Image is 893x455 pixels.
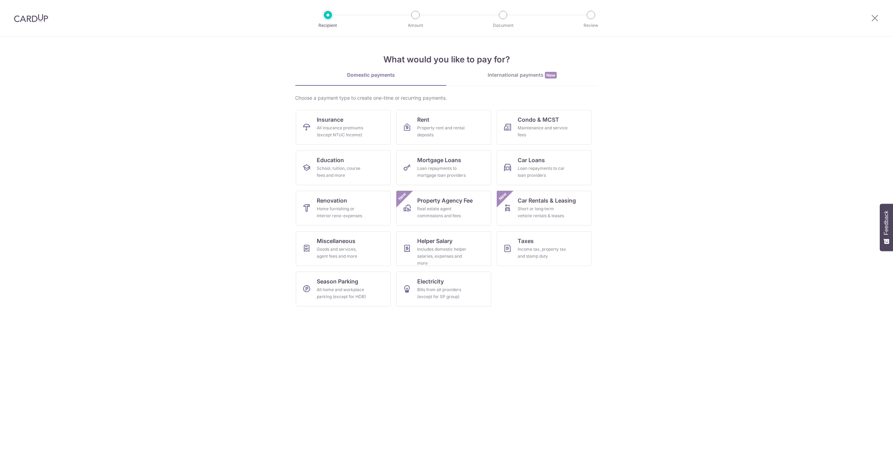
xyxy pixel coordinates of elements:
span: New [397,191,408,202]
p: Document [477,22,529,29]
div: Real estate agent commissions and fees [417,205,467,219]
div: All home and workplace parking (except for HDB) [317,286,367,300]
span: Rent [417,115,429,124]
span: Insurance [317,115,343,124]
a: TaxesIncome tax, property tax and stamp duty [497,231,592,266]
span: Car Rentals & Leasing [518,196,576,205]
a: Car Rentals & LeasingShort or long‑term vehicle rentals & leasesNew [497,191,592,226]
span: Miscellaneous [317,237,355,245]
span: Education [317,156,344,164]
p: Amount [390,22,441,29]
a: Season ParkingAll home and workplace parking (except for HDB) [296,272,391,306]
a: EducationSchool, tuition, course fees and more [296,150,391,185]
a: Condo & MCSTMaintenance and service fees [497,110,592,145]
p: Review [565,22,617,29]
a: Mortgage LoansLoan repayments to mortgage loan providers [396,150,491,185]
span: Helper Salary [417,237,452,245]
a: Car LoansLoan repayments to car loan providers [497,150,592,185]
span: Renovation [317,196,347,205]
div: International payments [446,71,598,79]
span: Electricity [417,277,444,286]
div: Income tax, property tax and stamp duty [518,246,568,260]
span: New [545,72,557,78]
a: RenovationHome furnishing or interior reno-expenses [296,191,391,226]
div: Bills from all providers (except for SP group) [417,286,467,300]
span: Taxes [518,237,534,245]
span: Condo & MCST [518,115,559,124]
div: School, tuition, course fees and more [317,165,367,179]
div: Choose a payment type to create one-time or recurring payments. [295,94,598,101]
span: Mortgage Loans [417,156,461,164]
a: Helper SalaryIncludes domestic helper salaries, expenses and more [396,231,491,266]
a: MiscellaneousGoods and services, agent fees and more [296,231,391,266]
span: Property Agency Fee [417,196,473,205]
div: Maintenance and service fees [518,124,568,138]
div: All insurance premiums (except NTUC Income) [317,124,367,138]
button: Feedback - Show survey [880,204,893,251]
div: Short or long‑term vehicle rentals & leases [518,205,568,219]
iframe: Opens a widget where you can find more information [848,434,886,452]
div: Includes domestic helper salaries, expenses and more [417,246,467,267]
div: Loan repayments to mortgage loan providers [417,165,467,179]
span: Car Loans [518,156,545,164]
div: Home furnishing or interior reno-expenses [317,205,367,219]
span: Season Parking [317,277,358,286]
a: InsuranceAll insurance premiums (except NTUC Income) [296,110,391,145]
span: Feedback [883,211,890,235]
div: Loan repayments to car loan providers [518,165,568,179]
a: RentProperty rent and rental deposits [396,110,491,145]
div: Property rent and rental deposits [417,124,467,138]
span: New [497,191,509,202]
p: Recipient [302,22,354,29]
div: Goods and services, agent fees and more [317,246,367,260]
a: ElectricityBills from all providers (except for SP group) [396,272,491,306]
div: Domestic payments [295,71,446,78]
h4: What would you like to pay for? [295,53,598,66]
img: CardUp [14,14,48,22]
a: Property Agency FeeReal estate agent commissions and feesNew [396,191,491,226]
